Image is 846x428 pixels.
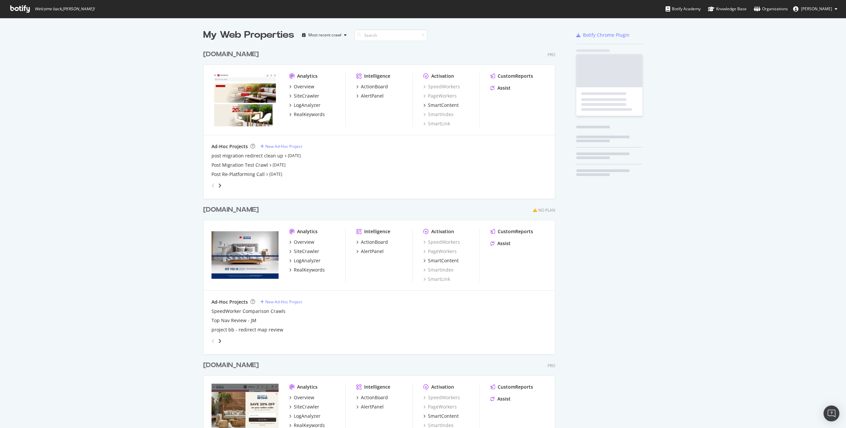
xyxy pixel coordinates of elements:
div: RealKeywords [294,111,325,118]
div: Analytics [297,73,318,79]
a: ActionBoard [356,239,388,245]
div: SiteCrawler [294,404,319,410]
a: CustomReports [490,384,533,390]
a: [DATE] [288,153,301,158]
a: AlertPanel [356,248,384,255]
div: SpeedWorkers [423,239,460,245]
div: Overview [294,394,314,401]
a: SmartIndex [423,267,453,273]
div: SiteCrawler [294,248,319,255]
a: ActionBoard [356,394,388,401]
a: SpeedWorkers [423,394,460,401]
a: CustomReports [490,228,533,235]
img: overstock.ca [211,228,279,282]
div: [DOMAIN_NAME] [203,361,259,370]
div: LogAnalyzer [294,102,321,108]
div: Intelligence [364,228,390,235]
div: Analytics [297,228,318,235]
div: ActionBoard [361,239,388,245]
div: New Ad-Hoc Project [265,144,302,149]
a: LogAnalyzer [289,102,321,108]
a: SmartContent [423,413,459,419]
a: SiteCrawler [289,93,319,99]
div: Ad-Hoc Projects [211,299,248,305]
div: Assist [497,396,511,402]
div: ActionBoard [361,394,388,401]
div: CustomReports [498,384,533,390]
div: [DOMAIN_NAME] [203,50,259,59]
a: [DOMAIN_NAME] [203,361,261,370]
a: Overview [289,394,314,401]
a: project bb - redirect map review [211,326,283,333]
a: Top Nav Review - JM [211,317,256,324]
a: Assist [490,85,511,91]
a: PageWorkers [423,248,457,255]
div: LogAnalyzer [294,257,321,264]
button: Most recent crawl [299,30,349,40]
div: SmartIndex [423,111,453,118]
a: Overview [289,239,314,245]
a: SmartLink [423,276,450,282]
a: [DOMAIN_NAME] [203,50,261,59]
div: PageWorkers [423,93,457,99]
div: Overview [294,239,314,245]
span: Welcome back, [PERSON_NAME] ! [35,6,95,12]
div: angle-right [217,182,222,189]
div: Botify Chrome Plugin [583,32,630,38]
a: RealKeywords [289,267,325,273]
div: AlertPanel [361,404,384,410]
div: Assist [497,240,511,247]
div: ActionBoard [361,83,388,90]
div: Post Migration Test Crawl [211,162,268,168]
div: Activation [431,73,454,79]
a: RealKeywords [289,111,325,118]
div: AlertPanel [361,93,384,99]
a: SmartLink [423,120,450,127]
span: James McMahon [801,6,832,12]
button: [PERSON_NAME] [788,4,843,14]
div: Activation [431,228,454,235]
a: Overview [289,83,314,90]
div: Botify Academy [666,6,701,12]
div: New Ad-Hoc Project [265,299,302,305]
div: LogAnalyzer [294,413,321,419]
div: CustomReports [498,73,533,79]
div: Organizations [754,6,788,12]
div: Most recent crawl [308,33,341,37]
div: angle-right [217,338,222,344]
img: overstocksecondary.com [211,73,279,126]
div: Activation [431,384,454,390]
input: Search [355,29,427,41]
div: post migration redirect clean up [211,152,283,159]
div: Analytics [297,384,318,390]
div: Intelligence [364,73,390,79]
a: Assist [490,240,511,247]
a: SmartContent [423,257,459,264]
a: AlertPanel [356,404,384,410]
div: CustomReports [498,228,533,235]
div: PageWorkers [423,404,457,410]
a: SiteCrawler [289,404,319,410]
div: Ad-Hoc Projects [211,143,248,150]
div: AlertPanel [361,248,384,255]
div: angle-left [209,180,217,191]
div: Assist [497,85,511,91]
a: Post Re-Platforming Call [211,171,265,178]
div: Pro [548,363,555,368]
div: [DOMAIN_NAME] [203,205,259,215]
a: Assist [490,396,511,402]
a: SpeedWorkers [423,83,460,90]
a: CustomReports [490,73,533,79]
a: LogAnalyzer [289,413,321,419]
a: SpeedWorker Comparison Crawls [211,308,286,315]
a: New Ad-Hoc Project [260,144,302,149]
a: LogAnalyzer [289,257,321,264]
a: ActionBoard [356,83,388,90]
